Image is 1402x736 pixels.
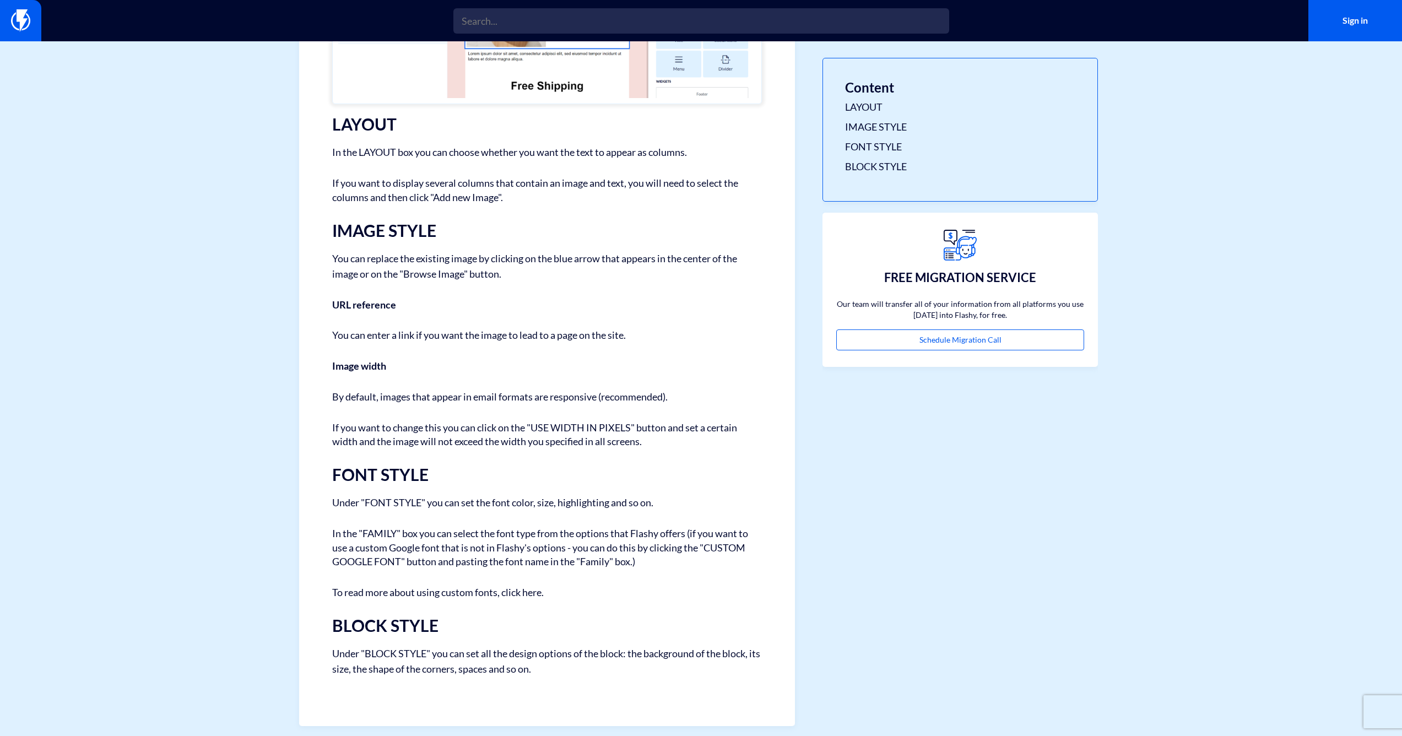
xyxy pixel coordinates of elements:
[332,421,762,449] p: If you want to change this you can click on the "USE WIDTH IN PIXELS" button and set a certain wi...
[836,329,1084,350] a: Schedule Migration Call
[332,464,429,484] strong: FONT STYLE
[845,160,1075,174] a: BLOCK STYLE
[845,80,1075,95] h3: Content
[332,495,762,510] p: Under "FONT STYLE" you can set the font color, size, highlighting and so on.
[845,140,1075,154] a: FONT STYLE
[332,586,762,600] p: To read more about using custom fonts, click here.
[332,251,762,282] p: You can replace the existing image by clicking on the blue arrow that appears in the center of th...
[332,220,436,240] strong: IMAGE STYLE
[332,114,397,134] strong: LAYOUT
[332,299,396,311] strong: URL reference
[845,120,1075,134] a: IMAGE STYLE
[332,646,762,677] p: Under "BLOCK STYLE" you can set all the design options of the block: the background of the block,...
[884,271,1036,284] h3: FREE MIGRATION SERVICE
[332,176,762,204] p: If you want to display several columns that contain an image and text, you will need to select th...
[332,328,762,343] p: You can enter a link if you want the image to lead to a page on the site.
[836,299,1084,321] p: Our team will transfer all of your information from all platforms you use [DATE] into Flashy, for...
[845,100,1075,115] a: LAYOUT
[332,390,762,404] p: By default, images that appear in email formats are responsive (recommended).
[453,8,949,34] input: Search...
[332,360,386,372] strong: Image width
[332,615,439,635] strong: BLOCK STYLE
[332,527,762,569] p: In the "FAMILY" box you can select the font type from the options that Flashy offers (if you want...
[332,144,762,160] p: In the LAYOUT box you can choose whether you want the text to appear as columns.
